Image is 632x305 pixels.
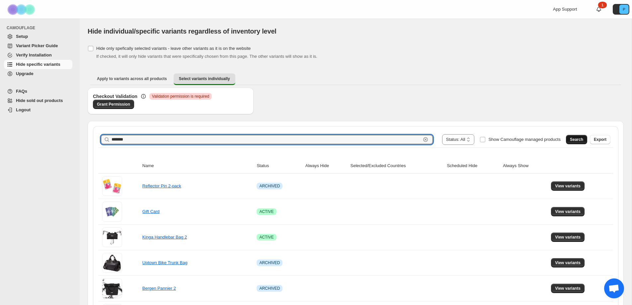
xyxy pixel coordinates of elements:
[594,137,606,142] span: Export
[555,183,581,189] span: View variants
[16,71,34,76] span: Upgrade
[613,4,629,15] button: Avatar with initials P
[4,69,72,78] a: Upgrade
[142,209,160,214] a: Gift Card
[140,158,255,173] th: Name
[445,158,501,173] th: Scheduled Hide
[4,41,72,51] a: Variant Picker Guide
[619,5,629,14] span: Avatar with initials P
[259,235,274,240] span: ACTIVE
[4,32,72,41] a: Setup
[174,73,235,85] button: Select variants individually
[179,76,230,81] span: Select variants individually
[259,260,280,265] span: ARCHIVED
[555,286,581,291] span: View variants
[349,158,445,173] th: Selected/Excluded Countries
[102,227,122,247] img: Kinga Handlebar Bag 2
[623,7,625,11] text: P
[5,0,39,19] img: Camouflage
[4,51,72,60] a: Verify Installation
[303,158,349,173] th: Always Hide
[16,62,60,67] span: Hide specific variants
[566,135,587,144] button: Search
[142,183,181,188] a: Reflector Pin 2-pack
[570,137,583,142] span: Search
[102,176,122,196] img: Reflector Pin 2-pack
[598,2,607,8] div: 1
[16,52,52,57] span: Verify Installation
[4,96,72,105] a: Hide sold out products
[259,286,280,291] span: ARCHIVED
[255,158,303,173] th: Status
[16,98,63,103] span: Hide sold out products
[88,28,276,35] span: Hide individual/specific variants regardless of inventory level
[553,7,577,12] span: App Support
[595,6,602,13] a: 1
[501,158,549,173] th: Always Show
[97,76,167,81] span: Apply to variants across all products
[551,181,585,191] button: View variants
[604,278,624,298] div: Open chat
[551,207,585,216] button: View variants
[142,286,176,291] a: Bergen Pannier 2
[488,137,561,142] span: Show Camouflage managed products
[93,100,134,109] a: Grant Permission
[555,260,581,265] span: View variants
[102,202,122,222] img: Gift Card
[4,60,72,69] a: Hide specific variants
[551,284,585,293] button: View variants
[102,278,122,298] img: Bergen Pannier 2
[92,73,172,84] button: Apply to variants across all products
[16,89,27,94] span: FAQs
[93,93,137,100] h3: Checkout Validation
[16,43,58,48] span: Variant Picker Guide
[142,235,187,240] a: Kinga Handlebar Bag 2
[422,136,429,143] button: Clear
[97,102,130,107] span: Grant Permission
[16,34,28,39] span: Setup
[4,105,72,115] a: Logout
[551,233,585,242] button: View variants
[555,235,581,240] span: View variants
[16,107,31,112] span: Logout
[152,94,209,99] span: Validation permission is required
[142,260,188,265] a: Uptown Bike Trunk Bag
[555,209,581,214] span: View variants
[102,253,122,273] img: Uptown Bike Trunk Bag
[590,135,610,144] button: Export
[96,46,251,51] span: Hide only spefically selected variants - leave other variants as it is on the website
[259,183,280,189] span: ARCHIVED
[96,54,317,59] span: If checked, it will only hide variants that were specifically chosen from this page. The other va...
[4,87,72,96] a: FAQs
[551,258,585,267] button: View variants
[259,209,274,214] span: ACTIVE
[7,25,75,31] span: CAMOUFLAGE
